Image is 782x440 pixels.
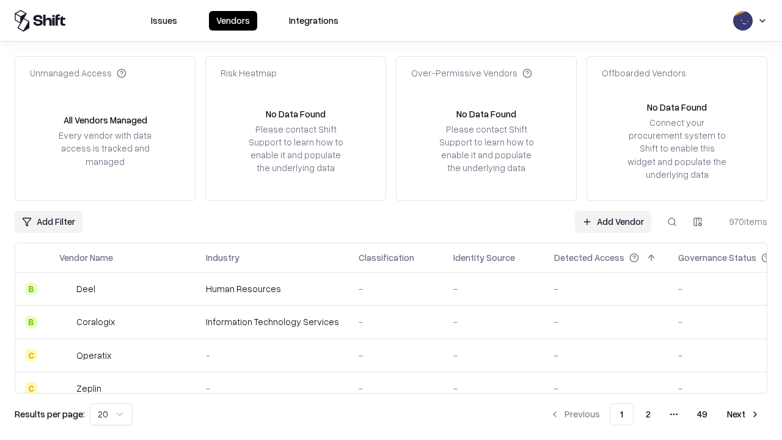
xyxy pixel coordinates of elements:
[15,211,82,233] button: Add Filter
[76,382,101,395] div: Zeplin
[59,251,113,264] div: Vendor Name
[602,67,686,79] div: Offboarded Vendors
[25,283,37,295] div: B
[647,101,707,114] div: No Data Found
[626,116,728,181] div: Connect your procurement system to Shift to enable this widget and populate the underlying data
[25,316,37,328] div: B
[636,403,660,425] button: 2
[59,349,71,361] img: Operatix
[76,315,115,328] div: Coralogix
[206,251,239,264] div: Industry
[282,11,346,31] button: Integrations
[453,251,515,264] div: Identity Source
[411,67,532,79] div: Over-Permissive Vendors
[59,316,71,328] img: Coralogix
[453,382,535,395] div: -
[25,382,37,394] div: C
[245,123,346,175] div: Please contact Shift Support to learn how to enable it and populate the underlying data
[554,349,659,362] div: -
[54,129,156,167] div: Every vendor with data access is tracked and managed
[359,251,414,264] div: Classification
[76,349,111,362] div: Operatix
[554,282,659,295] div: -
[64,114,147,127] div: All Vendors Managed
[206,349,339,362] div: -
[206,282,339,295] div: Human Resources
[554,315,659,328] div: -
[718,215,767,228] div: 970 items
[554,251,624,264] div: Detected Access
[209,11,257,31] button: Vendors
[359,315,434,328] div: -
[453,282,535,295] div: -
[436,123,537,175] div: Please contact Shift Support to learn how to enable it and populate the underlying data
[266,108,326,120] div: No Data Found
[359,382,434,395] div: -
[15,408,85,420] p: Results per page:
[206,382,339,395] div: -
[144,11,185,31] button: Issues
[25,349,37,361] div: C
[206,315,339,328] div: Information Technology Services
[575,211,651,233] a: Add Vendor
[543,403,767,425] nav: pagination
[30,67,126,79] div: Unmanaged Access
[453,349,535,362] div: -
[678,251,756,264] div: Governance Status
[453,315,535,328] div: -
[610,403,634,425] button: 1
[687,403,717,425] button: 49
[359,349,434,362] div: -
[59,283,71,295] img: Deel
[554,382,659,395] div: -
[456,108,516,120] div: No Data Found
[221,67,277,79] div: Risk Heatmap
[59,382,71,394] img: Zeplin
[359,282,434,295] div: -
[76,282,95,295] div: Deel
[720,403,767,425] button: Next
